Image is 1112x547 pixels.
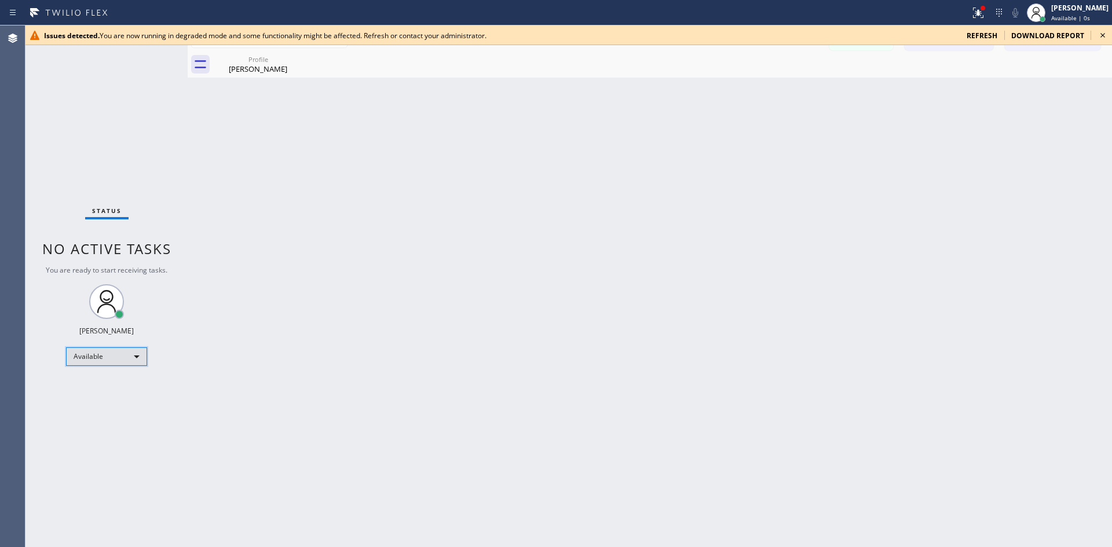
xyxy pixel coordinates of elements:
span: refresh [967,31,997,41]
div: [PERSON_NAME] [214,64,302,74]
div: Available [66,347,147,366]
span: You are ready to start receiving tasks. [46,265,167,275]
b: Issues detected. [44,31,100,41]
div: [PERSON_NAME] [1051,3,1109,13]
div: Ron Stevens [214,52,302,78]
button: Mute [1007,5,1023,21]
span: Status [92,207,122,215]
div: Profile [214,55,302,64]
span: No active tasks [42,239,171,258]
span: Available | 0s [1051,14,1090,22]
div: [PERSON_NAME] [79,326,134,336]
div: You are now running in degraded mode and some functionality might be affected. Refresh or contact... [44,31,957,41]
span: download report [1011,31,1084,41]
